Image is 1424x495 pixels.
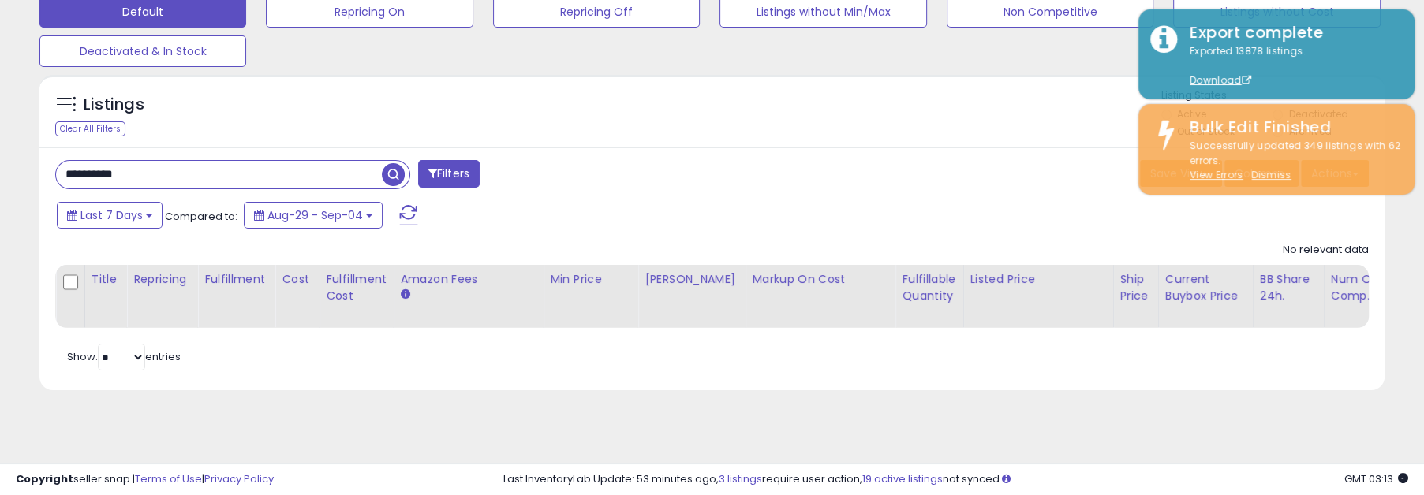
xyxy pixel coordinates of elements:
div: seller snap | | [16,472,274,487]
button: Aug-29 - Sep-04 [244,202,383,229]
span: 2025-09-12 03:13 GMT [1344,471,1408,486]
div: BB Share 24h. [1260,271,1317,304]
div: Last InventoryLab Update: 53 minutes ago, require user action, not synced. [503,472,1408,487]
div: Clear All Filters [55,121,125,136]
div: Exported 13878 listings. [1178,44,1403,88]
div: Fulfillable Quantity [902,271,956,304]
div: Repricing [133,271,191,288]
h5: Listings [84,94,144,116]
div: [PERSON_NAME] [645,271,738,288]
div: No relevant data [1283,243,1369,258]
a: Privacy Policy [204,471,274,486]
div: Num of Comp. [1331,271,1388,304]
div: Fulfillment [204,271,268,288]
small: Amazon Fees. [400,288,409,302]
div: Min Price [550,271,631,288]
a: View Errors [1190,168,1243,181]
div: Export complete [1178,21,1403,44]
div: Title [92,271,120,288]
span: Compared to: [165,209,237,224]
div: Successfully updated 349 listings with 62 errors. [1178,139,1403,183]
a: 19 active listings [862,471,943,486]
strong: Copyright [16,471,73,486]
button: Deactivated & In Stock [39,35,246,67]
button: Last 7 Days [57,202,163,229]
span: Show: entries [67,349,181,364]
a: 3 listings [719,471,762,486]
div: Cost [282,271,312,288]
div: Bulk Edit Finished [1178,116,1403,139]
u: Dismiss [1251,168,1291,181]
button: Filters [418,160,480,188]
div: Listed Price [970,271,1107,288]
span: Aug-29 - Sep-04 [267,207,363,223]
th: The percentage added to the cost of goods (COGS) that forms the calculator for Min & Max prices. [746,265,895,328]
a: Terms of Use [135,471,202,486]
div: Current Buybox Price [1165,271,1246,304]
div: Fulfillment Cost [326,271,387,304]
div: Amazon Fees [400,271,536,288]
a: Download [1190,73,1251,87]
span: Last 7 Days [80,207,143,223]
div: Markup on Cost [752,271,888,288]
div: Ship Price [1120,271,1152,304]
